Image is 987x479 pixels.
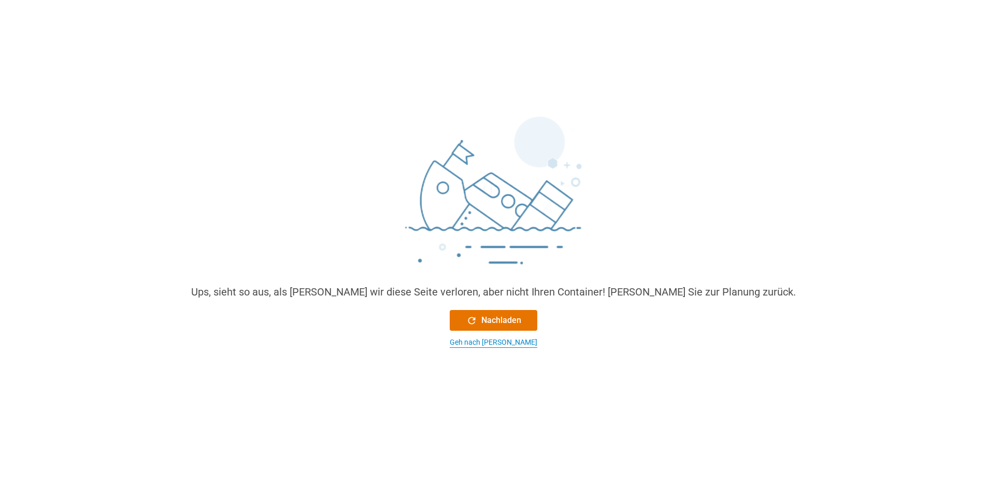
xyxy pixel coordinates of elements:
[191,284,796,300] div: Ups, sieht so aus, als [PERSON_NAME] wir diese Seite verloren, aber nicht Ihren Container! [PERSO...
[481,314,521,327] font: Nachladen
[450,310,537,331] button: Nachladen
[338,112,649,284] img: sinking_ship.png
[450,337,537,348] button: Geh nach [PERSON_NAME]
